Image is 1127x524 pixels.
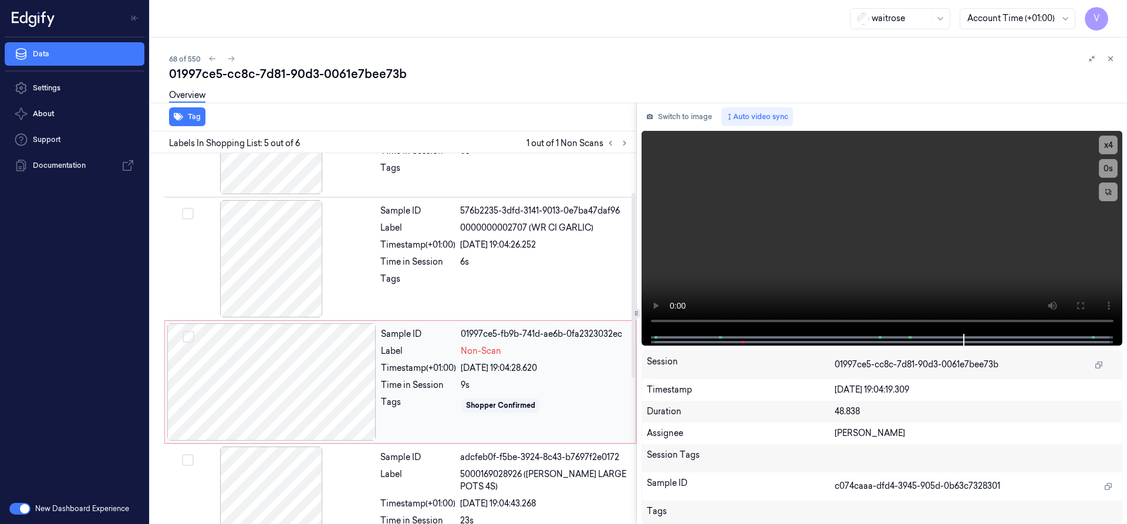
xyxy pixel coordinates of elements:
button: 0s [1099,159,1118,178]
a: Documentation [5,154,144,177]
button: Tag [169,107,205,126]
a: Overview [169,89,205,103]
div: Timestamp (+01:00) [380,239,455,251]
div: 48.838 [835,405,1117,418]
div: Tags [380,162,455,181]
button: Auto video sync [721,107,793,126]
div: 576b2235-3dfd-3141-9013-0e7ba47daf96 [460,205,629,217]
span: 01997ce5-cc8c-7d81-90d3-0061e7bee73b [835,359,998,371]
div: Label [381,345,456,357]
a: Data [5,42,144,66]
button: Select row [182,208,194,219]
div: Sample ID [647,477,835,496]
span: 1 out of 1 Non Scans [527,136,632,150]
div: [DATE] 19:04:26.252 [460,239,629,251]
div: Label [380,468,455,493]
span: 0000000002707 (WR CI GARLIC) [460,222,593,234]
button: Toggle Navigation [126,9,144,28]
div: Duration [647,405,835,418]
div: [DATE] 19:04:43.268 [460,498,629,510]
button: Select row [182,454,194,466]
div: Sample ID [381,328,456,340]
button: Switch to image [642,107,717,126]
div: Session [647,356,835,374]
div: Sample ID [380,205,455,217]
a: Settings [5,76,144,100]
div: [DATE] 19:04:28.620 [461,362,629,374]
div: [PERSON_NAME] [835,427,1117,440]
div: Sample ID [380,451,455,464]
span: 68 of 550 [169,54,201,64]
button: About [5,102,144,126]
button: Select row [183,331,194,343]
button: V [1085,7,1108,31]
div: Assignee [647,427,835,440]
div: 9s [461,379,629,391]
div: Tags [381,396,456,415]
div: Label [380,222,455,234]
a: Support [5,128,144,151]
span: Non-Scan [461,345,501,357]
div: Timestamp (+01:00) [381,362,456,374]
span: Labels In Shopping List: 5 out of 6 [169,137,300,150]
div: Tags [380,273,455,292]
div: Time in Session [380,256,455,268]
div: Shopper Confirmed [466,400,535,411]
div: adcfeb0f-f5be-3924-8c43-b7697f2e0172 [460,451,629,464]
div: Time in Session [381,379,456,391]
div: 6s [460,256,629,268]
div: Timestamp (+01:00) [380,498,455,510]
span: c074caaa-dfd4-3945-905d-0b63c7328301 [835,480,1000,492]
div: Session Tags [647,449,835,468]
div: [DATE] 19:04:19.309 [835,384,1117,396]
div: 01997ce5-cc8c-7d81-90d3-0061e7bee73b [169,66,1118,82]
div: 01997ce5-fb9b-741d-ae6b-0fa2323032ec [461,328,629,340]
button: x4 [1099,136,1118,154]
div: Tags [647,505,835,524]
div: Timestamp [647,384,835,396]
span: 5000169028926 ([PERSON_NAME] LARGE POTS 4S) [460,468,629,493]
